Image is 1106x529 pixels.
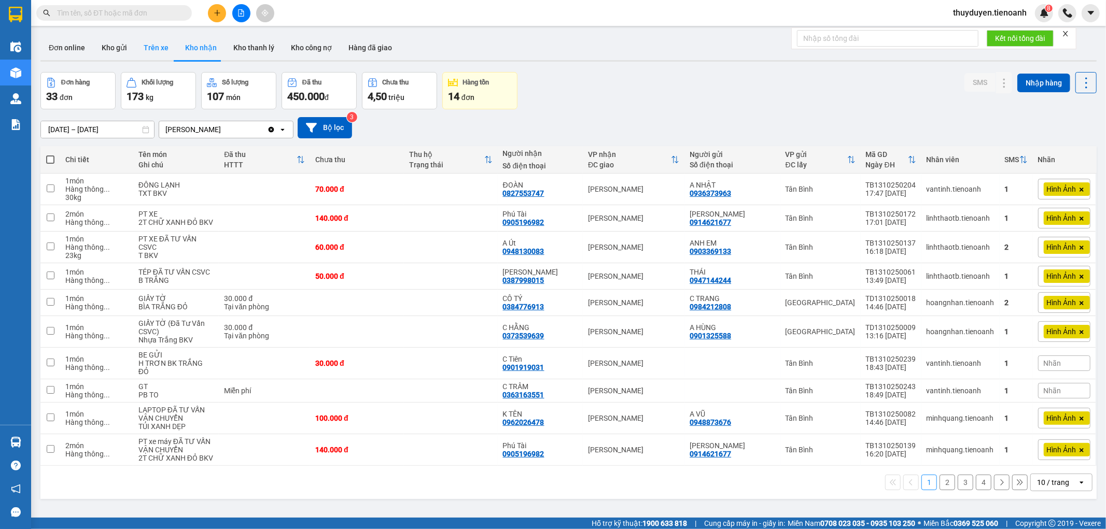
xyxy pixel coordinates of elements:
[226,93,241,102] span: món
[1047,413,1076,423] span: Hình Ảnh
[642,519,687,527] strong: 1900 633 818
[104,303,110,311] span: ...
[267,125,275,134] svg: Clear value
[222,124,223,135] input: Selected Cư Kuin.
[1077,478,1086,487] svg: open
[866,441,916,450] div: TB1310250139
[11,507,21,517] span: message
[503,218,544,226] div: 0905196982
[786,298,856,307] div: [GEOGRAPHIC_DATA]
[43,9,50,17] span: search
[927,359,995,367] div: vantinh.tienoanh
[1005,185,1028,193] div: 1
[690,294,775,303] div: C TRANG
[820,519,915,527] strong: 0708 023 035 - 0935 103 250
[866,391,916,399] div: 18:49 [DATE]
[214,9,221,17] span: plus
[461,93,474,102] span: đơn
[261,9,269,17] span: aim
[121,72,196,109] button: Khối lượng173kg
[93,35,135,60] button: Kho gửi
[588,150,671,159] div: VP nhận
[866,418,916,426] div: 14:46 [DATE]
[104,363,110,371] span: ...
[347,112,357,122] sup: 3
[503,268,578,276] div: HOÀNG TRUNG
[65,235,128,243] div: 1 món
[503,247,544,255] div: 0948130083
[927,298,995,307] div: hoangnhan.tienoanh
[138,276,214,284] div: B TRẮNG
[138,336,214,344] div: Nhựa Trắng BKV
[866,276,916,284] div: 13:49 [DATE]
[1000,146,1033,174] th: Toggle SortBy
[177,35,225,60] button: Kho nhận
[388,93,404,102] span: triệu
[1047,242,1076,252] span: Hình Ảnh
[315,446,399,454] div: 140.000 đ
[463,79,489,86] div: Hàng tồn
[65,418,128,426] div: Hàng thông thường
[404,146,498,174] th: Toggle SortBy
[135,35,177,60] button: Trên xe
[690,218,731,226] div: 0914621677
[298,117,352,138] button: Bộ lọc
[503,239,578,247] div: A Út
[927,155,995,164] div: Nhân viên
[945,6,1035,19] span: thuyduyen.tienoanh
[958,475,973,490] button: 3
[65,251,128,260] div: 23 kg
[282,72,357,109] button: Đã thu450.000đ
[138,294,214,303] div: GIẤY TỜ
[503,332,544,340] div: 0373539639
[866,150,908,159] div: Mã GD
[927,243,995,251] div: linhthaotb.tienoanh
[287,90,325,103] span: 450.000
[1044,387,1061,395] span: Nhãn
[138,406,214,422] div: LAPTOP ĐÃ TƯ VẤN VẬN CHUYỂN
[208,4,226,22] button: plus
[503,355,578,363] div: C Tiên
[1005,446,1028,454] div: 1
[138,161,214,169] div: Ghi chú
[780,146,861,174] th: Toggle SortBy
[940,475,955,490] button: 2
[927,272,995,280] div: linhthaotb.tienoanh
[797,30,978,47] input: Nhập số tổng đài
[704,518,785,529] span: Cung cấp máy in - giấy in:
[138,235,214,251] div: PT XE ĐÃ TƯ VẤN CSVC
[1047,184,1076,194] span: Hình Ảnh
[690,323,775,332] div: A HÙNG
[1037,477,1069,488] div: 10 / trang
[1005,155,1019,164] div: SMS
[588,243,679,251] div: [PERSON_NAME]
[503,303,544,311] div: 0384776913
[1005,214,1028,222] div: 1
[138,359,214,376] div: H TRƠN BK TRẮNG ĐỎ
[10,119,21,130] img: solution-icon
[448,90,459,103] span: 14
[65,243,128,251] div: Hàng thông thường
[224,294,305,303] div: 30.000 đ
[104,218,110,226] span: ...
[65,355,128,363] div: 1 món
[224,332,305,340] div: Tại văn phòng
[588,272,679,280] div: [PERSON_NAME]
[224,303,305,311] div: Tại văn phòng
[927,414,995,422] div: minhquang.tienoanh
[588,446,679,454] div: [PERSON_NAME]
[1047,327,1076,336] span: Hình Ảnh
[46,90,58,103] span: 33
[1005,298,1028,307] div: 2
[368,90,387,103] span: 4,50
[954,519,998,527] strong: 0369 525 060
[690,247,731,255] div: 0903369133
[104,243,110,251] span: ...
[583,146,684,174] th: Toggle SortBy
[786,185,856,193] div: Tân Bình
[41,121,154,138] input: Select a date range.
[207,90,224,103] span: 107
[11,461,21,470] span: question-circle
[315,185,399,193] div: 70.000 đ
[866,450,916,458] div: 16:20 [DATE]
